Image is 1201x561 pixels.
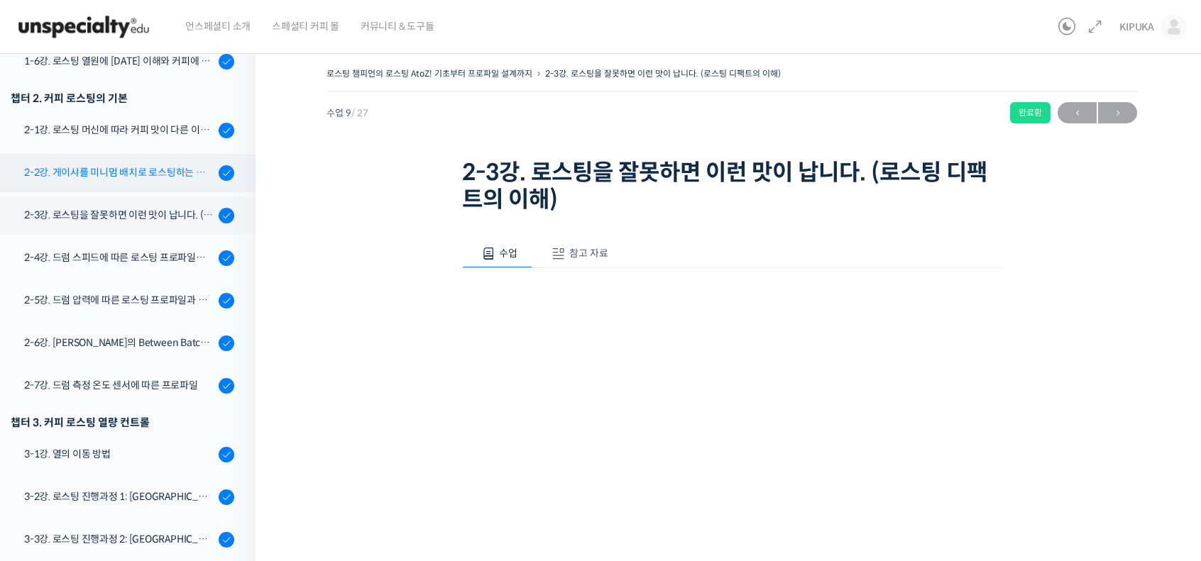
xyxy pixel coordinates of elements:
a: 홈 [4,443,94,479]
span: 설정 [219,465,236,476]
span: KIPUKA [1119,21,1154,33]
a: 2-3강. 로스팅을 잘못하면 이런 맛이 납니다. (로스팅 디팩트의 이해) [545,68,781,79]
div: 2-3강. 로스팅을 잘못하면 이런 맛이 납니다. (로스팅 디팩트의 이해) [24,207,214,223]
div: 3-1강. 열의 이동 방법 [24,446,214,462]
div: 1-6강. 로스팅 열원에 [DATE] 이해와 커피에 미치는 영향 [24,53,214,69]
a: 로스팅 챔피언의 로스팅 AtoZ! 기초부터 프로파일 설계까지 [327,68,532,79]
div: 3-2강. 로스팅 진행과정 1: [GEOGRAPHIC_DATA] 구간 열량 컨트롤 [24,489,214,504]
div: 2-1강. 로스팅 머신에 따라 커피 맛이 다른 이유 (로스팅 머신의 매커니즘과 열원) [24,122,214,138]
a: 대화 [94,443,183,479]
span: 수업 [499,247,517,260]
div: 챕터 2. 커피 로스팅의 기본 [11,89,234,108]
div: 2-4강. 드럼 스피드에 따른 로스팅 프로파일과 센서리 [24,250,214,265]
span: 수업 9 [327,109,368,118]
div: 완료함 [1010,102,1051,123]
span: 홈 [45,465,53,476]
span: / 27 [351,107,368,119]
div: 2-6강. [PERSON_NAME]의 Between Batch Protocol [24,335,214,350]
h1: 2-3강. 로스팅을 잘못하면 이런 맛이 납니다. (로스팅 디팩트의 이해) [462,159,1002,213]
a: 설정 [183,443,273,479]
div: 2-7강. 드럼 측정 온도 센서에 따른 프로파일 [24,377,214,393]
span: 참고 자료 [569,247,608,260]
a: 다음→ [1098,102,1137,123]
div: 2-2강. 게이샤를 미니멈 배치로 로스팅하는 이유 (로스터기 용량과 배치 사이즈) [24,165,214,180]
div: 3-3강. 로스팅 진행과정 2: [GEOGRAPHIC_DATA], [GEOGRAPHIC_DATA] 구간 열량 컨트롤 [24,531,214,547]
span: → [1098,104,1137,123]
div: 2-5강. 드럼 압력에 따른 로스팅 프로파일과 센서리 [24,292,214,308]
span: ← [1058,104,1097,123]
span: 대화 [130,465,147,477]
a: ←이전 [1058,102,1097,123]
div: 챕터 3. 커피 로스팅 열량 컨트롤 [11,413,234,432]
